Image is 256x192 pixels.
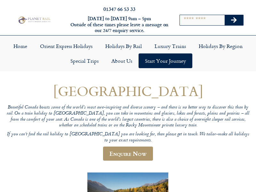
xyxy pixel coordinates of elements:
a: Holidays by Region [192,39,249,53]
img: Planet Rail Train Holidays Logo [17,16,51,24]
a: About Us [105,53,139,68]
nav: Menu [3,39,253,68]
a: Orient Express Holidays [34,39,99,53]
a: Special Trips [64,53,105,68]
p: If you can’t find the rail holiday to [GEOGRAPHIC_DATA] you are looking for, then please get in t... [6,132,250,143]
a: Holidays by Rail [99,39,148,53]
a: Home [7,39,34,53]
h6: [DATE] to [DATE] 9am – 5pm Outside of these times please leave a message on our 24/7 enquiry serv... [70,16,169,34]
h1: [GEOGRAPHIC_DATA] [6,84,250,99]
p: Beautiful Canada boasts some of the world’s most awe-inspiring and diverse scenery – and there is... [6,105,250,129]
a: Start your Journey [139,53,192,68]
a: 01347 66 53 33 [103,5,135,12]
button: Search [225,15,243,25]
a: Enquire Now [103,147,153,161]
a: Luxury Trains [148,39,192,53]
